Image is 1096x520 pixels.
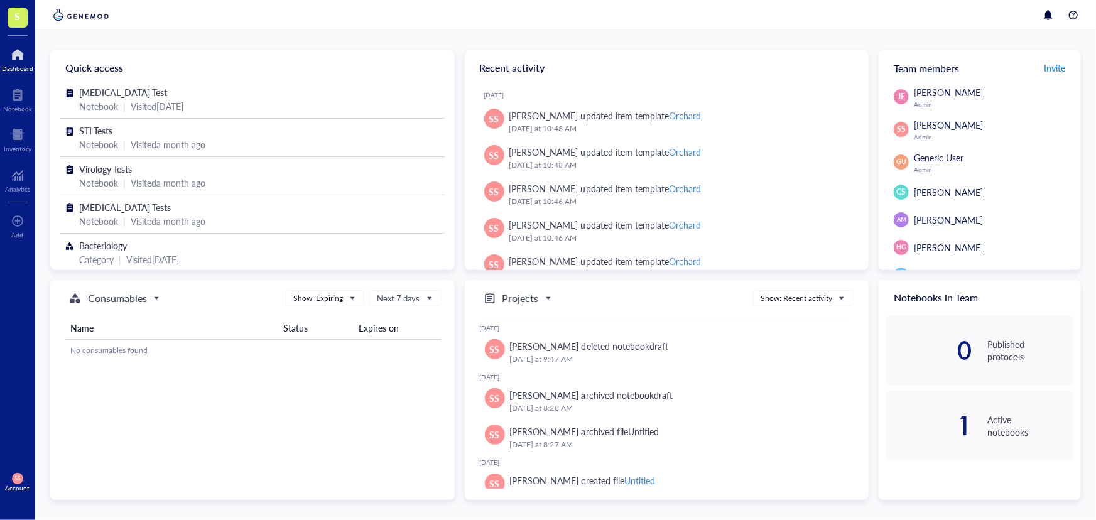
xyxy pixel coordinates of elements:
span: AM [897,215,906,224]
span: Virology Tests [79,163,132,175]
div: Orchard [669,146,701,158]
div: Published protocols [987,338,1073,363]
div: Quick access [50,50,455,85]
div: [DATE] at 10:48 AM [509,122,849,135]
div: Admin [914,133,1073,141]
div: Notebook [79,138,118,151]
span: Next 7 days [377,293,431,304]
div: Notebooks in Team [879,280,1081,315]
div: Team members [879,50,1081,85]
div: draft [649,340,668,352]
span: SS [490,428,500,441]
span: [MEDICAL_DATA] Test [79,86,167,99]
div: Category [79,252,114,266]
div: Show: Recent activity [761,293,832,304]
span: SS [489,112,499,126]
div: [PERSON_NAME] updated item template [509,145,701,159]
th: Expires on [354,317,442,340]
div: [DATE] [480,324,854,332]
div: No consumables found [70,345,437,356]
div: [PERSON_NAME] updated item template [509,181,701,195]
div: Admin [914,100,1073,108]
span: Invite [1044,62,1065,74]
a: Inventory [4,125,31,153]
div: Show: Expiring [293,293,343,304]
div: [DATE] at 10:46 AM [509,195,849,208]
span: [PERSON_NAME] [914,86,983,99]
a: SS[PERSON_NAME] updated item templateOrchard[DATE] at 10:46 AM [475,213,859,249]
div: Orchard [669,109,701,122]
div: Visited [DATE] [126,252,179,266]
div: Visited [DATE] [131,99,183,113]
div: Visited a month ago [131,138,205,151]
div: Visited a month ago [131,176,205,190]
span: SS [490,342,500,356]
div: Add [12,231,24,239]
div: [PERSON_NAME] archived notebook [510,388,673,402]
div: [DATE] at 8:28 AM [510,402,844,414]
div: 1 [886,416,972,436]
span: SS [489,148,499,162]
div: Admin [914,166,1073,173]
span: [MEDICAL_DATA] Tests [79,201,171,214]
div: Notebook [79,214,118,228]
img: genemod-logo [50,8,112,23]
div: | [123,138,126,151]
span: [PERSON_NAME] [914,241,983,254]
div: [DATE] at 8:27 AM [510,438,844,451]
button: Invite [1043,58,1066,78]
a: SS[PERSON_NAME] created fileUntitled[DATE] at 10:25 AM [480,469,854,505]
div: Untitled [628,425,659,438]
span: GU [896,157,906,167]
div: [DATE] [480,458,854,466]
span: CS [897,187,906,198]
div: [PERSON_NAME] deleted notebook [510,339,668,353]
span: SS [489,185,499,198]
span: SS [490,391,500,405]
span: SS [897,124,906,135]
div: | [123,214,126,228]
span: Generic User [914,151,963,164]
span: S [15,8,21,24]
div: | [123,99,126,113]
span: JE [898,91,905,102]
div: Active notebooks [987,413,1073,438]
span: [PERSON_NAME] [914,186,983,198]
th: Name [65,317,278,340]
span: Bacteriology [79,239,127,252]
div: | [123,176,126,190]
a: Notebook [3,85,32,112]
div: [DATE] [484,91,859,99]
span: STI Tests [79,124,112,137]
h5: Projects [502,291,539,306]
span: [PERSON_NAME] [914,269,983,281]
div: Account [6,484,30,492]
div: Orchard [669,182,701,195]
span: [PERSON_NAME] [914,119,983,131]
a: Dashboard [2,45,33,72]
div: 0 [886,340,972,360]
div: Visited a month ago [131,214,205,228]
div: [PERSON_NAME] updated item template [509,109,701,122]
span: SS [14,475,20,482]
div: Notebook [3,105,32,112]
div: Orchard [669,219,701,231]
div: [DATE] at 10:48 AM [509,159,849,171]
div: [PERSON_NAME] updated item template [509,218,701,232]
div: [PERSON_NAME] archived file [510,425,659,438]
div: Notebook [79,176,118,190]
div: | [119,252,121,266]
div: [DATE] [480,373,854,381]
div: [DATE] at 9:47 AM [510,353,844,366]
div: [DATE] at 10:46 AM [509,232,849,244]
span: HG [896,242,906,252]
a: SS[PERSON_NAME] updated item templateOrchard[DATE] at 10:48 AM [475,104,859,140]
div: Recent activity [465,50,869,85]
span: SS [489,221,499,235]
div: Notebook [79,99,118,113]
a: SS[PERSON_NAME] updated item templateOrchard[DATE] at 10:48 AM [475,140,859,176]
a: SS[PERSON_NAME] updated item templateOrchard[DATE] at 10:46 AM [475,176,859,213]
div: draft [654,389,673,401]
h5: Consumables [88,291,147,306]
